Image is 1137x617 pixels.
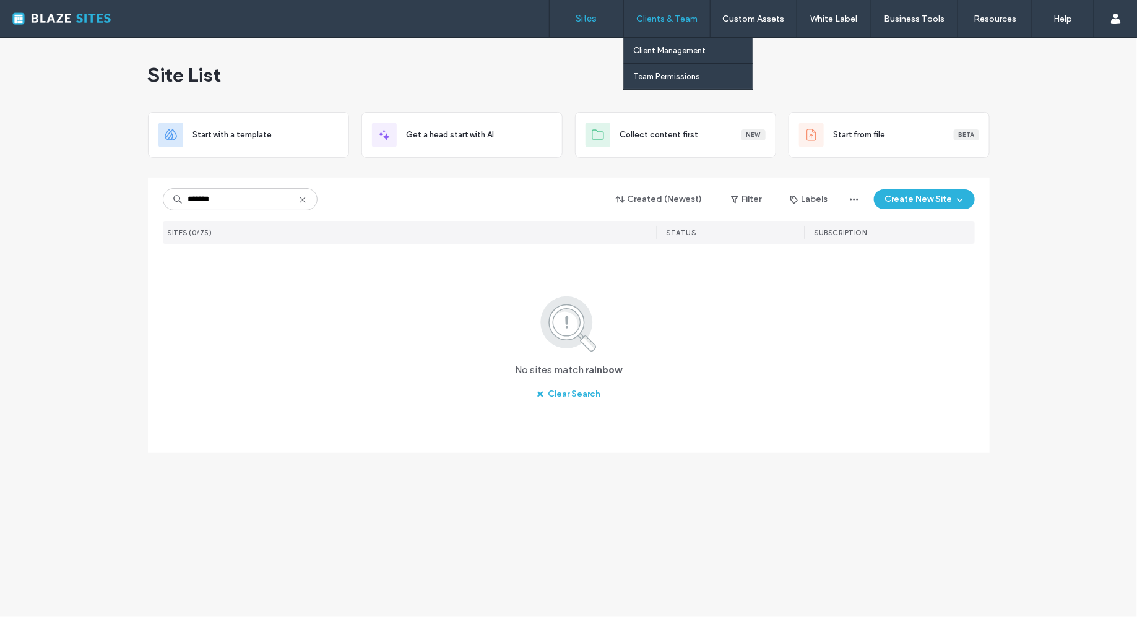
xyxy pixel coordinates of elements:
[575,112,776,158] div: Collect content firstNew
[407,129,495,141] span: Get a head start with AI
[723,14,785,24] label: Custom Assets
[974,14,1016,24] label: Resources
[741,129,766,140] div: New
[633,64,753,89] a: Team Permissions
[633,38,753,63] a: Client Management
[789,112,990,158] div: Start from fileBeta
[633,72,700,81] label: Team Permissions
[719,189,774,209] button: Filter
[884,14,945,24] label: Business Tools
[620,129,699,141] span: Collect content first
[1054,14,1073,24] label: Help
[361,112,563,158] div: Get a head start with AI
[148,63,222,87] span: Site List
[28,9,54,20] span: Help
[148,112,349,158] div: Start with a template
[633,46,706,55] label: Client Management
[605,189,714,209] button: Created (Newest)
[586,363,622,377] span: rainbow
[525,384,612,404] button: Clear Search
[576,13,597,24] label: Sites
[524,294,613,353] img: search.svg
[636,14,698,24] label: Clients & Team
[779,189,839,209] button: Labels
[168,228,212,237] span: SITES (0/75)
[834,129,886,141] span: Start from file
[811,14,858,24] label: White Label
[815,228,867,237] span: SUBSCRIPTION
[874,189,975,209] button: Create New Site
[954,129,979,140] div: Beta
[667,228,696,237] span: STATUS
[193,129,272,141] span: Start with a template
[516,363,584,377] span: No sites match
